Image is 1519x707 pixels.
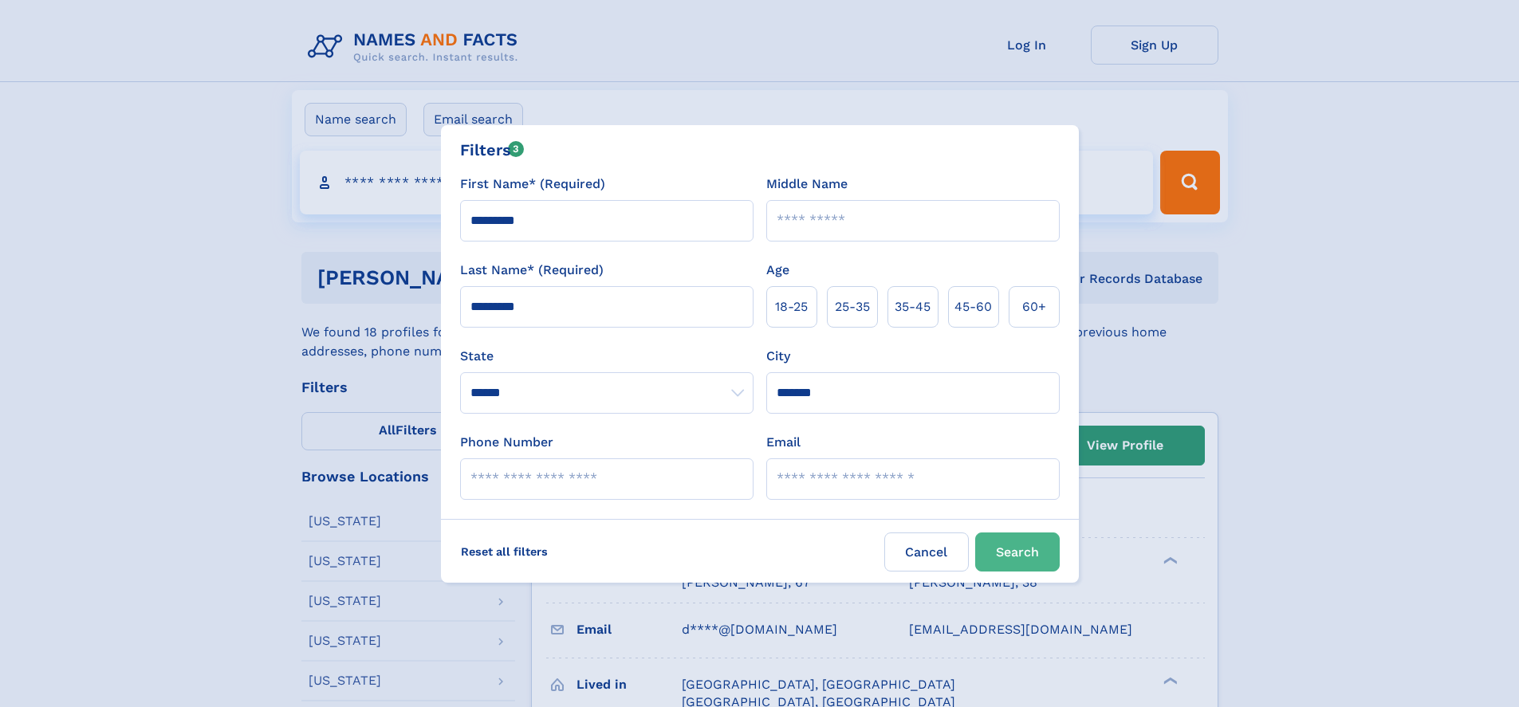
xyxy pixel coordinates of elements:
div: Filters [460,138,525,162]
label: Middle Name [766,175,848,194]
label: Last Name* (Required) [460,261,604,280]
label: Age [766,261,789,280]
span: 60+ [1022,297,1046,316]
label: Reset all filters [451,532,558,571]
span: 35‑45 [895,297,931,316]
label: State [460,347,754,366]
button: Search [975,532,1060,571]
span: 18‑25 [775,297,808,316]
label: Cancel [884,532,969,571]
span: 45‑60 [954,297,992,316]
label: Phone Number [460,433,553,452]
span: 25‑35 [835,297,870,316]
label: First Name* (Required) [460,175,605,194]
label: City [766,347,790,366]
label: Email [766,433,801,452]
